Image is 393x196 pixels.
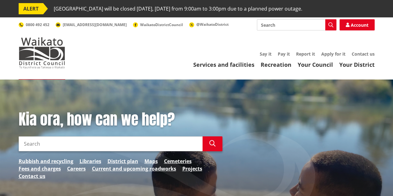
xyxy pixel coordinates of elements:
a: Report it [296,51,315,57]
a: Apply for it [321,51,345,57]
a: Pay it [278,51,290,57]
span: 0800 492 452 [26,22,49,27]
a: Current and upcoming roadworks [92,165,176,172]
a: @WaikatoDistrict [189,22,229,27]
a: Say it [260,51,272,57]
a: Recreation [261,61,291,68]
span: @WaikatoDistrict [196,22,229,27]
a: Account [340,19,375,30]
a: Your District [339,61,375,68]
span: [GEOGRAPHIC_DATA] will be closed [DATE], [DATE] from 9:00am to 3:00pm due to a planned power outage. [54,3,302,14]
a: Contact us [352,51,375,57]
a: Careers [67,165,86,172]
a: Cemeteries [164,157,192,165]
a: Libraries [80,157,101,165]
a: Fees and charges [19,165,61,172]
a: Rubbish and recycling [19,157,73,165]
input: Search input [19,136,203,151]
a: Services and facilities [193,61,254,68]
img: Waikato District Council - Te Kaunihera aa Takiwaa o Waikato [19,37,65,68]
input: Search input [257,19,336,30]
a: [EMAIL_ADDRESS][DOMAIN_NAME] [56,22,127,27]
a: Projects [182,165,202,172]
a: WaikatoDistrictCouncil [133,22,183,27]
span: ALERT [19,3,43,14]
span: [EMAIL_ADDRESS][DOMAIN_NAME] [63,22,127,27]
span: WaikatoDistrictCouncil [140,22,183,27]
a: Your Council [298,61,333,68]
h1: Kia ora, how can we help? [19,111,222,129]
a: District plan [107,157,138,165]
a: Maps [144,157,158,165]
a: 0800 492 452 [19,22,49,27]
a: Contact us [19,172,45,180]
